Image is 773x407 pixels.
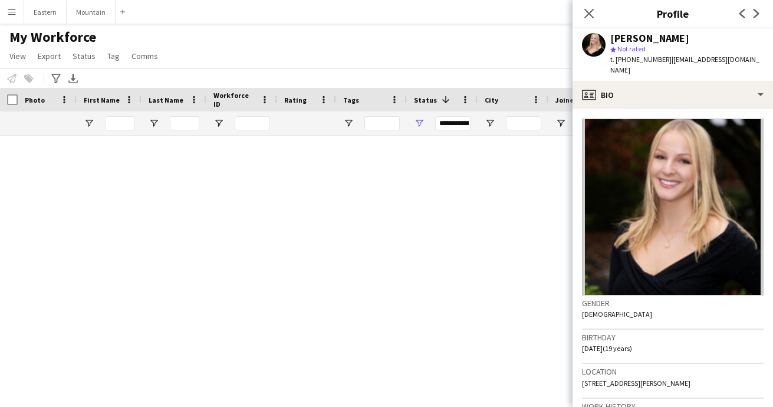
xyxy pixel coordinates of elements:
[485,118,495,129] button: Open Filter Menu
[5,48,31,64] a: View
[617,44,646,53] span: Not rated
[131,51,158,61] span: Comms
[582,344,632,353] span: [DATE] (19 years)
[284,96,307,104] span: Rating
[343,96,359,104] span: Tags
[610,33,689,44] div: [PERSON_NAME]
[107,51,120,61] span: Tag
[24,1,67,24] button: Eastern
[582,310,652,319] span: [DEMOGRAPHIC_DATA]
[73,51,96,61] span: Status
[573,6,773,21] h3: Profile
[49,71,63,86] app-action-btn: Advanced filters
[610,55,759,74] span: | [EMAIL_ADDRESS][DOMAIN_NAME]
[68,48,100,64] a: Status
[105,116,134,130] input: First Name Filter Input
[149,118,159,129] button: Open Filter Menu
[38,51,61,61] span: Export
[149,96,183,104] span: Last Name
[582,119,764,296] img: Crew avatar or photo
[414,118,425,129] button: Open Filter Menu
[610,55,672,64] span: t. [PHONE_NUMBER]
[33,48,65,64] a: Export
[582,379,690,388] span: [STREET_ADDRESS][PERSON_NAME]
[506,116,541,130] input: City Filter Input
[84,96,120,104] span: First Name
[213,118,224,129] button: Open Filter Menu
[67,1,116,24] button: Mountain
[84,118,94,129] button: Open Filter Menu
[555,118,566,129] button: Open Filter Menu
[9,51,26,61] span: View
[66,71,80,86] app-action-btn: Export XLSX
[343,118,354,129] button: Open Filter Menu
[573,81,773,109] div: Bio
[103,48,124,64] a: Tag
[485,96,498,104] span: City
[582,298,764,308] h3: Gender
[235,116,270,130] input: Workforce ID Filter Input
[582,332,764,343] h3: Birthday
[555,96,578,104] span: Joined
[364,116,400,130] input: Tags Filter Input
[9,28,96,46] span: My Workforce
[127,48,163,64] a: Comms
[25,96,45,104] span: Photo
[414,96,437,104] span: Status
[170,116,199,130] input: Last Name Filter Input
[582,366,764,377] h3: Location
[213,91,256,109] span: Workforce ID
